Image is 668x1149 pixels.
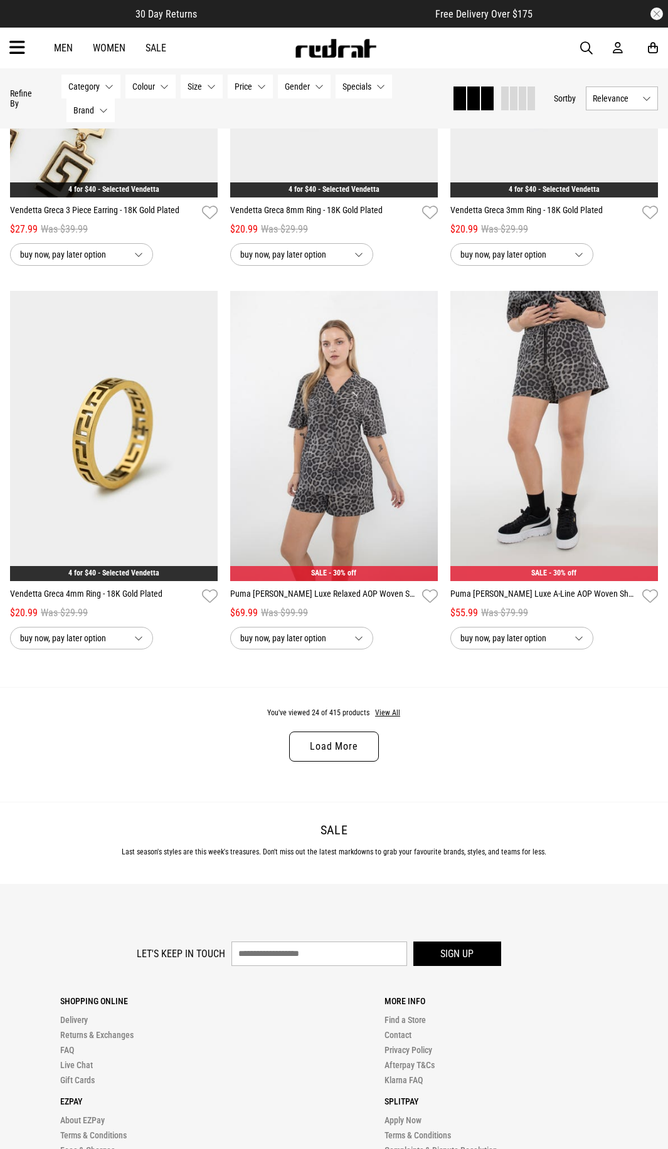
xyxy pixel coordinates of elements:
[261,222,308,237] span: Was $29.99
[60,996,334,1006] p: Shopping Online
[230,291,438,581] img: Puma Leo Luxe Relaxed Aop Woven Shirt - Womens in Black
[54,42,73,54] a: Men
[228,75,273,98] button: Price
[230,587,417,606] a: Puma [PERSON_NAME] Luxe Relaxed AOP Woven Shirt - Womens
[240,247,344,262] span: buy now, pay later option
[450,606,478,621] span: $55.99
[285,81,310,92] span: Gender
[10,291,218,581] img: Vendetta Greca 4mm Ring - 18k Gold Plated in Gold
[60,1096,334,1106] p: Ezpay
[10,222,38,237] span: $27.99
[384,1075,423,1085] a: Klarna FAQ
[531,569,547,577] span: SALE
[10,204,197,222] a: Vendetta Greca 3 Piece Earring - 18K Gold Plated
[413,942,501,966] button: Sign up
[261,606,308,621] span: Was $99.99
[61,75,120,98] button: Category
[188,81,202,92] span: Size
[230,627,373,649] button: buy now, pay later option
[222,8,410,20] iframe: Customer reviews powered by Trustpilot
[481,606,528,621] span: Was $79.99
[374,708,401,719] button: View All
[60,1015,88,1025] a: Delivery
[509,185,600,194] a: 4 for $40 - Selected Vendetta
[384,1096,659,1106] p: Splitpay
[132,81,155,92] span: Colour
[554,91,576,106] button: Sortby
[450,627,593,649] button: buy now, pay later option
[384,1015,426,1025] a: Find a Store
[450,587,637,606] a: Puma [PERSON_NAME] Luxe A-Line AOP Woven Short - Womens
[60,1030,134,1040] a: Returns & Exchanges
[384,1115,421,1125] a: Apply Now
[60,1115,105,1125] a: About EZPay
[60,1060,93,1070] a: Live Chat
[450,222,478,237] span: $20.99
[10,587,197,606] a: Vendetta Greca 4mm Ring - 18K Gold Plated
[146,42,166,54] a: Sale
[450,291,658,581] img: Puma Leo Luxe A-line Aop Woven Short - Womens in Black
[20,247,124,262] span: buy now, pay later option
[294,39,377,58] img: Redrat logo
[586,87,658,110] button: Relevance
[60,1045,74,1055] a: FAQ
[384,1060,435,1070] a: Afterpay T&Cs
[10,822,658,837] h2: Sale
[68,569,159,577] a: 4 for $40 - Selected Vendetta
[384,1030,411,1040] a: Contact
[435,8,533,20] span: Free Delivery Over $175
[93,42,125,54] a: Women
[66,98,115,122] button: Brand
[181,75,223,98] button: Size
[336,75,392,98] button: Specials
[10,243,153,266] button: buy now, pay later option
[450,243,593,266] button: buy now, pay later option
[230,222,258,237] span: $20.99
[278,75,331,98] button: Gender
[384,1130,451,1140] a: Terms & Conditions
[230,204,417,222] a: Vendetta Greca 8mm Ring - 18K Gold Plated
[20,631,124,646] span: buy now, pay later option
[60,1130,127,1140] a: Terms & Conditions
[10,606,38,621] span: $20.99
[549,569,576,577] span: - 30% off
[41,606,88,621] span: Was $29.99
[481,222,528,237] span: Was $29.99
[311,569,327,577] span: SALE
[329,569,356,577] span: - 30% off
[460,247,565,262] span: buy now, pay later option
[68,81,100,92] span: Category
[137,948,225,960] label: Let's keep in touch
[267,708,369,717] span: You've viewed 24 of 415 products
[41,222,88,237] span: Was $39.99
[10,627,153,649] button: buy now, pay later option
[10,847,658,856] p: Last season's styles are this week's treasures. Don't miss out the latest markdowns to grab your ...
[568,93,576,103] span: by
[235,81,252,92] span: Price
[289,185,379,194] a: 4 for $40 - Selected Vendetta
[230,606,258,621] span: $69.99
[10,88,43,108] p: Refine By
[230,243,373,266] button: buy now, pay later option
[384,1045,432,1055] a: Privacy Policy
[384,996,659,1006] p: More Info
[460,631,565,646] span: buy now, pay later option
[73,105,94,115] span: Brand
[240,631,344,646] span: buy now, pay later option
[342,81,371,92] span: Specials
[10,5,48,43] button: Open LiveChat chat widget
[60,1075,95,1085] a: Gift Cards
[135,8,197,20] span: 30 Day Returns
[68,185,159,194] a: 4 for $40 - Selected Vendetta
[593,93,637,103] span: Relevance
[289,732,378,762] a: Load More
[125,75,176,98] button: Colour
[450,204,637,222] a: Vendetta Greca 3mm Ring - 18K Gold Plated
